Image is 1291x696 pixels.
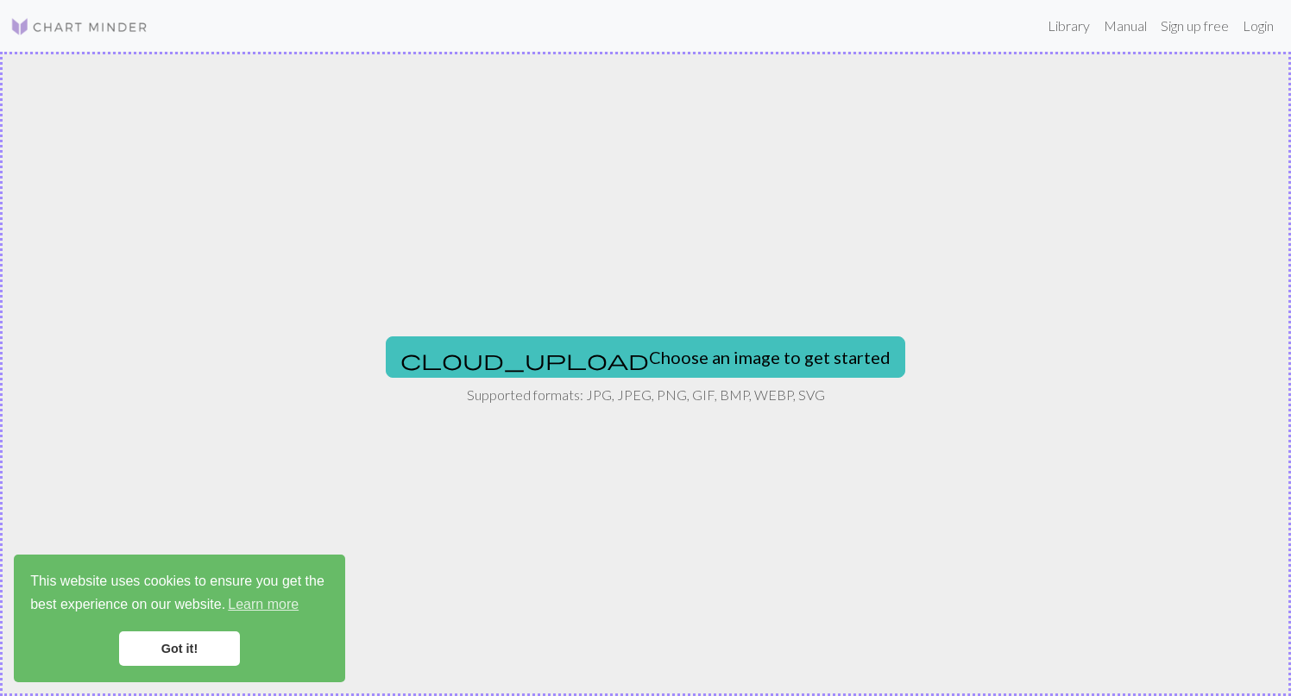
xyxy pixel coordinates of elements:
div: cookieconsent [14,555,345,682]
a: dismiss cookie message [119,631,240,666]
a: Login [1236,9,1281,43]
img: Logo [10,16,148,37]
p: Supported formats: JPG, JPEG, PNG, GIF, BMP, WEBP, SVG [467,385,825,405]
a: Library [1041,9,1097,43]
button: Choose an image to get started [386,336,905,378]
span: This website uses cookies to ensure you get the best experience on our website. [30,571,329,618]
a: learn more about cookies [225,592,301,618]
span: cloud_upload [400,348,649,372]
a: Manual [1097,9,1154,43]
a: Sign up free [1154,9,1236,43]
